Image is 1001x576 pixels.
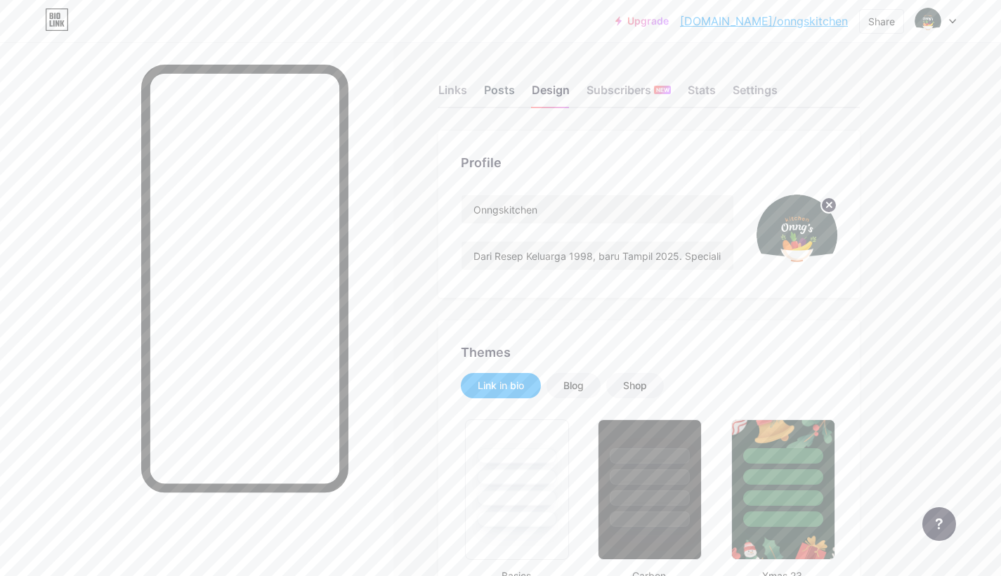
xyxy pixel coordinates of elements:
[688,81,716,107] div: Stats
[623,379,647,393] div: Shop
[484,81,515,107] div: Posts
[587,81,671,107] div: Subscribers
[532,81,570,107] div: Design
[462,242,733,270] input: Bio
[915,8,941,34] img: Onng's Kitchen
[462,195,733,223] input: Name
[733,81,778,107] div: Settings
[656,86,669,94] span: NEW
[438,81,467,107] div: Links
[868,14,895,29] div: Share
[563,379,584,393] div: Blog
[615,15,669,27] a: Upgrade
[461,153,837,172] div: Profile
[757,195,837,275] img: Onng's Kitchen
[461,343,837,362] div: Themes
[680,13,848,30] a: [DOMAIN_NAME]/onngskitchen
[478,379,524,393] div: Link in bio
